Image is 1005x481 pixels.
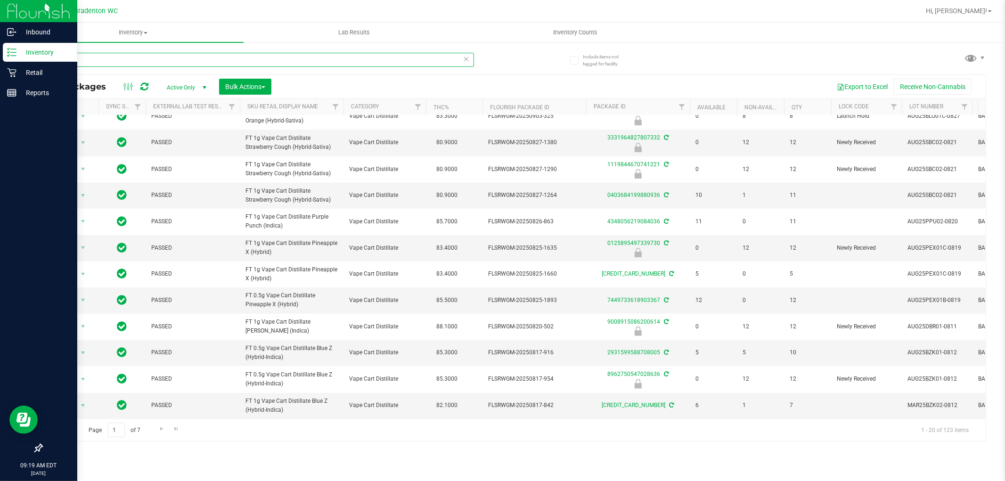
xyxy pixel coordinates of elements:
span: Launch Hold [837,112,896,121]
span: FLSRWGM-20250820-502 [488,322,580,331]
span: Clear [463,53,470,65]
span: Newly Received [837,244,896,253]
div: Newly Received [585,379,691,389]
span: 1 [743,191,778,200]
inline-svg: Inventory [7,48,16,57]
span: 12 [695,296,731,305]
div: Newly Received [585,169,691,179]
a: 0125895497339730 [607,240,660,246]
span: Inventory Counts [540,28,610,37]
span: Vape Cart Distillate [349,244,420,253]
inline-svg: Inbound [7,27,16,37]
span: 12 [790,296,825,305]
span: 0 [743,217,778,226]
span: Vape Cart Distillate [349,191,420,200]
inline-svg: Retail [7,68,16,77]
a: [CREDIT_CARD_NUMBER] [602,270,666,277]
button: Export to Excel [831,79,894,95]
p: 09:19 AM EDT [4,461,73,470]
span: 12 [790,165,825,174]
input: 1 [108,423,125,437]
span: AUG25SBC02-0821 [907,138,967,147]
span: AUG25BLO01C-0827 [907,112,967,121]
span: FT 0.5g Vape Cart Distillate Pineapple X (Hybrid) [245,291,338,309]
span: FT 1g Vape Cart Distillate Pineapple X (Hybrid) [245,265,338,283]
span: AUG25BZK01-0812 [907,348,967,357]
span: Sync from Compliance System [662,192,669,198]
span: Newly Received [837,165,896,174]
a: Filter [130,99,146,115]
span: PASSED [151,348,234,357]
span: 11 [790,217,825,226]
span: 12 [743,138,778,147]
span: 0 [743,269,778,278]
a: 9008915086200614 [607,318,660,325]
span: 6 [695,401,731,410]
a: Non-Available [744,104,786,111]
p: Inbound [16,26,73,38]
span: FLSRWGM-20250825-1893 [488,296,580,305]
span: Sync from Compliance System [662,297,669,303]
span: 1 [743,401,778,410]
span: 85.3000 [432,372,462,386]
span: Bulk Actions [225,83,265,90]
span: FLSRWGM-20250825-1660 [488,269,580,278]
span: Sync from Compliance System [662,161,669,168]
a: Sync Status [106,103,142,110]
span: Bradenton WC [74,7,118,15]
span: select [77,215,89,228]
span: FLSRWGM-20250817-842 [488,401,580,410]
span: FLSRWGM-20250826-863 [488,217,580,226]
span: select [77,293,89,307]
span: PASSED [151,296,234,305]
span: FT 1g Vape Cart Distillate Blood Orange (Hybrid-Sativa) [245,107,338,125]
a: 2931599588708005 [607,349,660,356]
span: Vape Cart Distillate [349,112,420,121]
span: 5 [790,269,825,278]
span: Sync from Compliance System [662,318,669,325]
span: Vape Cart Distillate [349,296,420,305]
span: 12 [790,375,825,383]
span: FT 1g Vape Cart Distillate Blue Z (Hybrid-Indica) [245,397,338,415]
span: Lab Results [326,28,383,37]
a: Inventory [23,23,244,42]
span: In Sync [117,346,127,359]
span: FT 1g Vape Cart Distillate Purple Punch (Indica) [245,212,338,230]
p: Reports [16,87,73,98]
span: select [77,399,89,412]
a: Sku Retail Display Name [247,103,318,110]
a: 1119844670741221 [607,161,660,168]
span: Vape Cart Distillate [349,348,420,357]
span: PASSED [151,217,234,226]
span: 12 [743,244,778,253]
span: PASSED [151,244,234,253]
span: 12 [743,165,778,174]
span: 12 [790,138,825,147]
span: In Sync [117,320,127,333]
span: Vape Cart Distillate [349,165,420,174]
a: Go to the next page [155,423,168,435]
a: THC% [433,104,449,111]
span: Newly Received [837,375,896,383]
p: Inventory [16,47,73,58]
span: 0 [743,296,778,305]
span: 5 [743,348,778,357]
span: FT 1g Vape Cart Distillate Pineapple X (Hybrid) [245,239,338,257]
span: 0 [695,138,731,147]
span: 0 [695,375,731,383]
span: 83.4000 [432,241,462,255]
span: select [77,320,89,333]
span: In Sync [117,399,127,412]
span: 11 [790,191,825,200]
span: Vape Cart Distillate [349,375,420,383]
span: 85.3000 [432,346,462,359]
span: select [77,373,89,386]
span: 12 [790,244,825,253]
a: 0403684199880936 [607,192,660,198]
span: FT 1g Vape Cart Distillate Strawberry Cough (Hybrid-Sativa) [245,160,338,178]
span: 11 [695,217,731,226]
a: Category [351,103,379,110]
span: Vape Cart Distillate [349,138,420,147]
span: Sync from Compliance System [662,218,669,225]
span: In Sync [117,267,127,280]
